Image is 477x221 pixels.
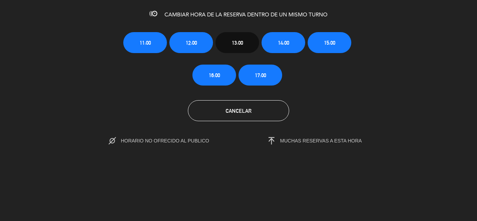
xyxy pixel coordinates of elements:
[192,65,236,86] button: 16:00
[169,32,213,53] button: 12:00
[164,12,328,18] span: CAMBIAR HORA DE LA RESERVA DENTRO DE UN MISMO TURNO
[280,138,362,143] span: MUCHAS RESERVAS A ESTA HORA
[324,39,335,47] span: 15:00
[209,71,220,79] span: 16:00
[262,32,305,53] button: 14:00
[140,39,151,47] span: 11:00
[188,100,289,121] button: Cancelar
[215,32,259,53] button: 13:00
[308,32,351,53] button: 15:00
[121,138,224,143] span: HORARIO NO OFRECIDO AL PUBLICO
[278,39,289,47] span: 14:00
[226,108,251,114] span: Cancelar
[232,39,243,47] span: 13:00
[255,71,266,79] span: 17:00
[186,39,197,47] span: 12:00
[239,65,282,86] button: 17:00
[123,32,167,53] button: 11:00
